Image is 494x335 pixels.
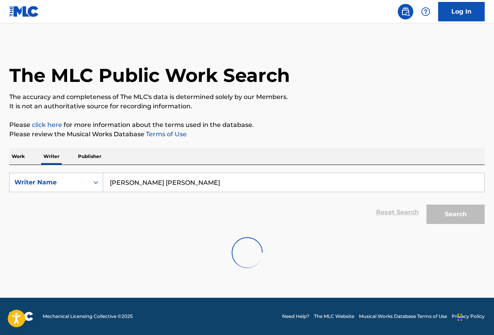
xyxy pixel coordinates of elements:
img: preloader [232,237,263,268]
div: Widget de chat [455,298,494,335]
p: Please review the Musical Works Database [9,130,485,139]
a: Terms of Use [144,130,187,138]
div: Help [418,4,433,19]
img: logo [9,312,33,321]
form: Search Form [9,173,485,228]
p: The accuracy and completeness of The MLC's data is determined solely by our Members. [9,92,485,102]
h1: The MLC Public Work Search [9,64,290,87]
a: click here [32,121,62,128]
p: Writer [41,148,62,165]
a: The MLC Website [314,313,354,320]
a: Public Search [398,4,413,19]
div: Writer Name [14,178,84,187]
span: Mechanical Licensing Collective © 2025 [43,313,133,320]
img: help [421,7,430,16]
p: Please for more information about the terms used in the database. [9,120,485,130]
a: Need Help? [282,313,309,320]
img: search [401,7,410,16]
div: Arrastrar [458,305,462,329]
a: Privacy Policy [452,313,485,320]
iframe: Chat Widget [455,298,494,335]
a: Log In [438,2,485,21]
p: Publisher [76,148,104,165]
p: It is not an authoritative source for recording information. [9,102,485,111]
a: Musical Works Database Terms of Use [359,313,447,320]
img: MLC Logo [9,6,39,17]
p: Work [9,148,27,165]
